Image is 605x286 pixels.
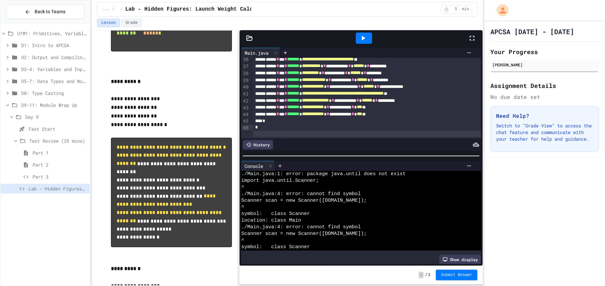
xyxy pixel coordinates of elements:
[21,66,87,73] span: D3-4: Variables and Input
[21,54,87,61] span: D2: Output and Compiling Code
[21,42,87,49] span: D1: Intro to APCSA
[121,19,142,27] button: Grade
[21,102,87,108] span: D9-11: Module Wrap Up
[33,173,87,180] span: Part 3
[29,125,87,132] span: Fast Start
[21,90,87,97] span: D8: Type Casting
[492,62,597,68] div: [PERSON_NAME]
[35,8,65,15] span: Back to Teams
[113,7,115,12] span: /
[490,93,599,101] div: No due date set
[490,81,599,90] h2: Assignment Details
[33,149,87,156] span: Part 1
[21,78,87,85] span: D5-7: Data Types and Number Calculations
[451,7,461,12] span: 5
[496,122,593,142] p: Switch to "Grade View" to access the chat feature and communicate with your teacher for help and ...
[29,185,87,192] span: Lab - Hidden Figures: Launch Weight Calculator
[490,27,574,36] h1: APCSA [DATE] - [DATE]
[6,5,84,19] button: Back to Teams
[120,7,123,12] span: /
[125,5,272,13] span: Lab - Hidden Figures: Launch Weight Calculator
[97,19,120,27] button: Lesson
[490,47,599,56] h2: Your Progress
[29,137,87,144] span: Test Review (35 mins)
[462,7,469,12] span: min
[496,112,593,120] h3: Need Help?
[17,30,87,37] span: U1M1: Primitives, Variables, Basic I/O
[103,7,110,12] span: ...
[25,113,87,120] span: Day 9
[490,3,510,18] div: My Account
[33,161,87,168] span: Part 2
